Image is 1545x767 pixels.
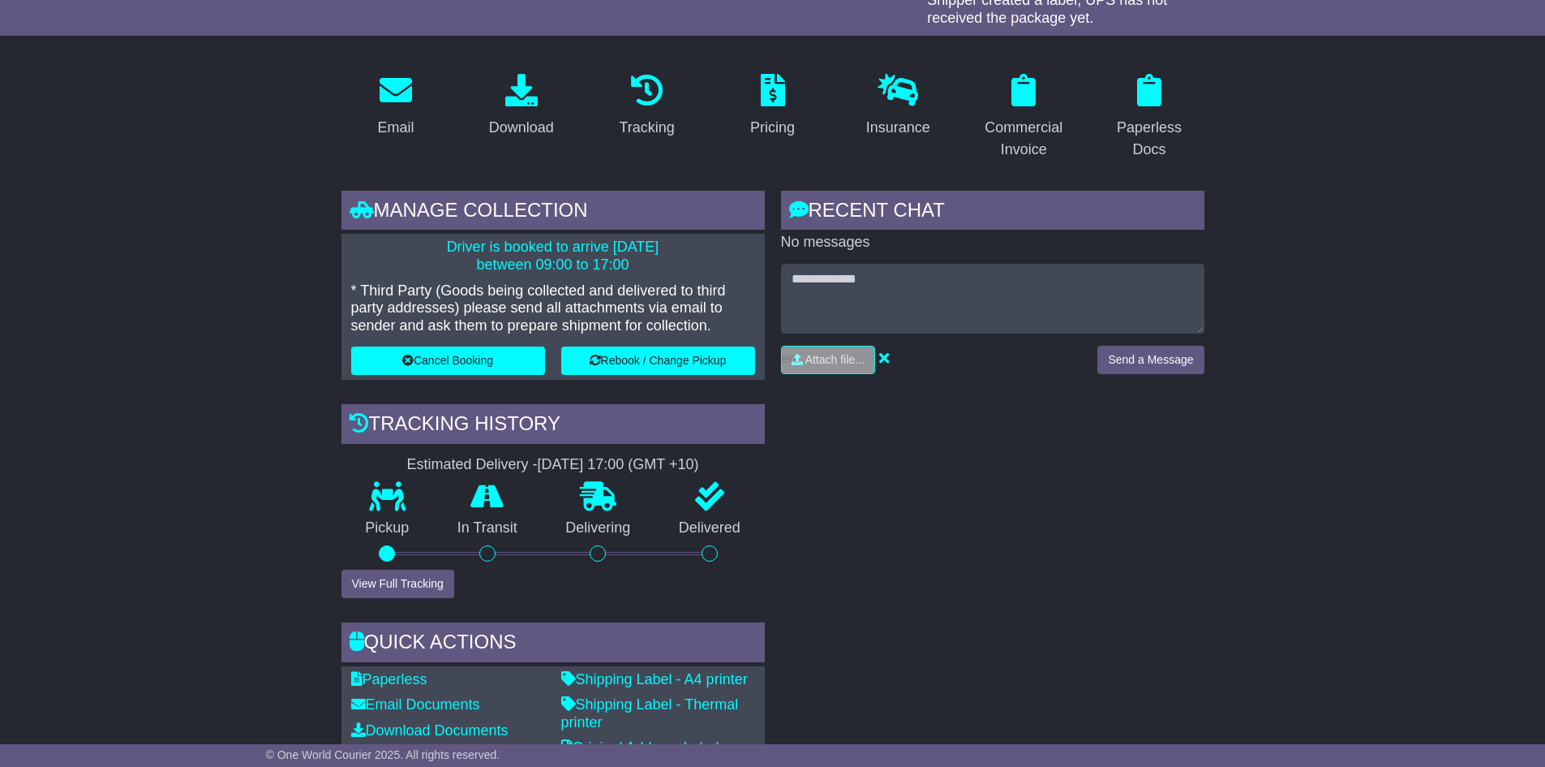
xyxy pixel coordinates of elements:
[1097,346,1204,374] button: Send a Message
[561,671,748,687] a: Shipping Label - A4 printer
[433,519,542,537] p: In Transit
[351,347,545,375] button: Cancel Booking
[619,117,674,139] div: Tracking
[750,117,795,139] div: Pricing
[740,68,805,144] a: Pricing
[341,570,454,598] button: View Full Tracking
[1105,117,1194,161] div: Paperless Docs
[377,117,414,139] div: Email
[341,519,434,537] p: Pickup
[866,117,930,139] div: Insurance
[351,239,755,274] p: Driver is booked to arrive [DATE] between 09:00 to 17:00
[367,68,424,144] a: Email
[341,623,765,666] div: Quick Actions
[781,191,1204,235] div: RECENT CHAT
[608,68,685,144] a: Tracking
[1095,68,1204,166] a: Paperless Docs
[341,456,765,474] div: Estimated Delivery -
[351,671,427,687] a: Paperless
[266,748,500,761] span: © One World Courier 2025. All rights reserved.
[980,117,1068,161] div: Commercial Invoice
[542,519,655,537] p: Delivering
[341,191,765,235] div: Manage collection
[538,456,699,474] div: [DATE] 17:00 (GMT +10)
[341,404,765,448] div: Tracking history
[351,722,509,739] a: Download Documents
[479,68,564,144] a: Download
[856,68,941,144] a: Insurance
[781,234,1204,252] p: No messages
[561,347,755,375] button: Rebook / Change Pickup
[351,282,755,335] p: * Third Party (Goods being collected and delivered to third party addresses) please send all atta...
[561,696,739,730] a: Shipping Label - Thermal printer
[561,739,719,756] a: Original Address Label
[969,68,1079,166] a: Commercial Invoice
[351,696,480,713] a: Email Documents
[489,117,554,139] div: Download
[654,519,765,537] p: Delivered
